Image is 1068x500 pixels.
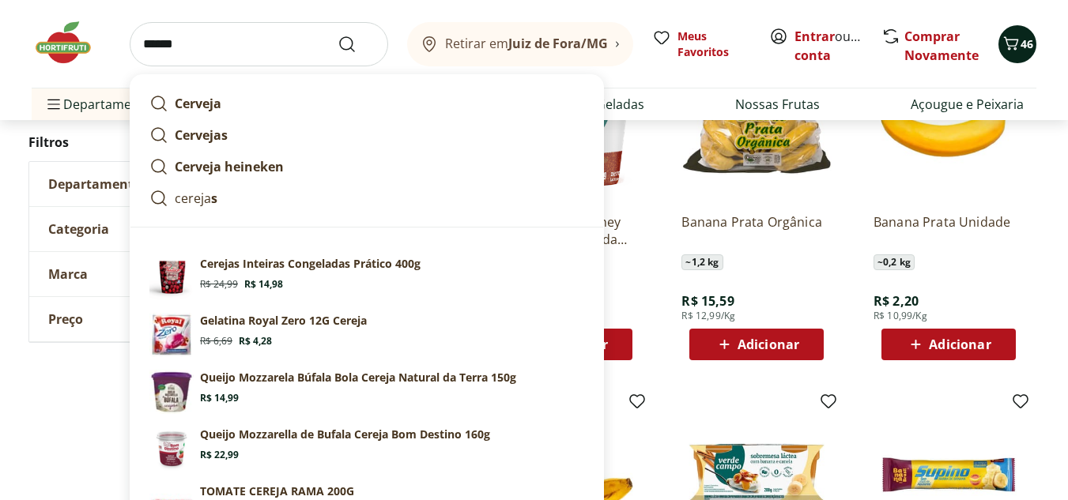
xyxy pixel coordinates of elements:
[794,28,881,64] a: Criar conta
[445,36,608,51] span: Retirar em
[143,250,591,306] a: PrincipalCerejas Inteiras Congeladas Prático 400gR$ 24,99R$ 14,98
[681,310,735,322] span: R$ 12,99/Kg
[200,370,516,385] p: Queijo Mozzarela Búfala Bola Cereja Natural da Terra 150g
[200,392,239,404] span: R$ 14,99
[681,51,832,201] img: Banana Prata Orgânica
[149,256,194,300] img: Principal
[1021,36,1033,51] span: 46
[689,329,824,360] button: Adicionar
[48,266,88,282] span: Marca
[200,427,490,442] p: Queijo Mozzarella de Bufala Cereja Bom Destino 160g
[175,189,217,208] p: cereja
[44,85,158,123] span: Departamentos
[677,28,750,60] span: Meus Favoritos
[508,35,608,52] b: Juiz de Fora/MG
[904,28,979,64] a: Comprar Novamente
[794,27,865,65] span: ou
[200,335,232,348] span: R$ 6,69
[738,338,799,351] span: Adicionar
[175,95,221,112] strong: Cerveja
[175,126,228,144] strong: Cervejas
[44,85,63,123] button: Menu
[29,162,266,206] button: Departamento
[794,28,835,45] a: Entrar
[881,329,1016,360] button: Adicionar
[239,335,272,348] span: R$ 4,28
[48,221,109,237] span: Categoria
[874,310,927,322] span: R$ 10,99/Kg
[998,25,1036,63] button: Carrinho
[929,338,991,351] span: Adicionar
[29,252,266,296] button: Marca
[175,158,284,175] strong: Cerveja heineken
[874,213,1024,248] a: Banana Prata Unidade
[200,313,367,329] p: Gelatina Royal Zero 12G Cereja
[143,182,591,214] a: cerejas
[48,176,142,192] span: Departamento
[143,306,591,363] a: PrincipalGelatina Royal Zero 12G CerejaR$ 6,69R$ 4,28
[28,126,267,158] h2: Filtros
[211,190,217,207] strong: s
[143,363,591,420] a: Queijo Mozzarela Búfala Bola Cereja Natural da Terra 150gR$ 14,99
[874,292,919,310] span: R$ 2,20
[652,28,750,60] a: Meus Favoritos
[735,95,820,114] a: Nossas Frutas
[911,95,1024,114] a: Açougue e Peixaria
[149,313,194,357] img: Principal
[681,254,723,270] span: ~ 1,2 kg
[681,213,832,248] a: Banana Prata Orgânica
[200,449,239,461] span: R$ 22,99
[874,254,915,270] span: ~ 0,2 kg
[143,151,591,182] a: Cerveja heineken
[29,297,266,341] button: Preço
[338,35,375,54] button: Submit Search
[29,207,266,251] button: Categoria
[200,256,421,272] p: Cerejas Inteiras Congeladas Prático 400g
[200,483,354,499] p: TOMATE CEREJA RAMA 200G
[200,278,238,291] span: R$ 24,99
[130,22,388,66] input: search
[143,88,591,119] a: Cerveja
[149,427,194,471] img: Principal
[244,278,283,291] span: R$ 14,98
[143,420,591,477] a: PrincipalQueijo Mozzarella de Bufala Cereja Bom Destino 160gR$ 22,99
[143,119,591,151] a: Cervejas
[48,311,83,327] span: Preço
[681,292,734,310] span: R$ 15,59
[32,19,111,66] img: Hortifruti
[407,22,633,66] button: Retirar emJuiz de Fora/MG
[874,51,1024,201] img: Banana Prata Unidade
